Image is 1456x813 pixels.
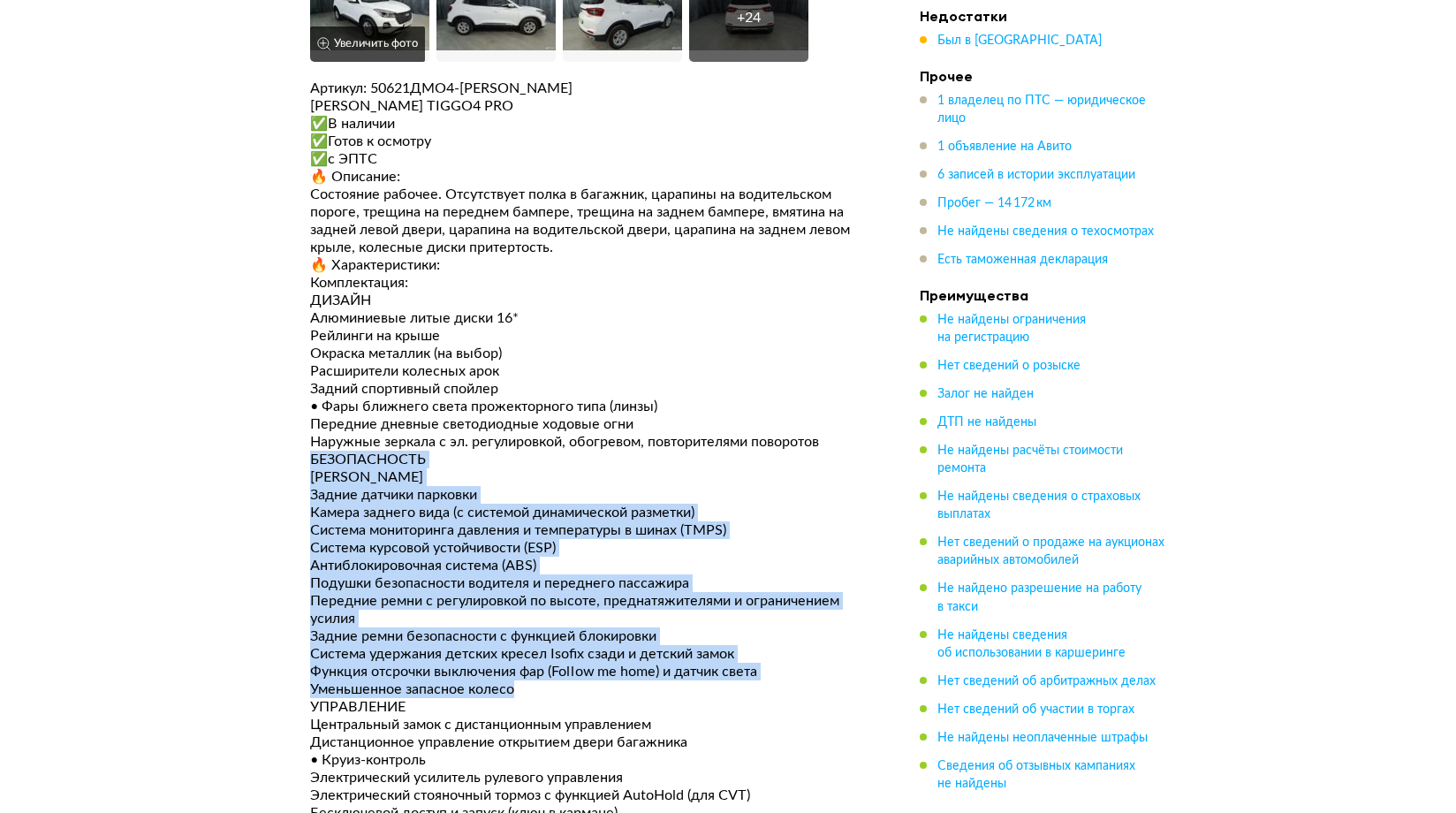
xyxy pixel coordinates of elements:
div: Окраска металлик (на выбор) [310,345,867,362]
div: Система удержания детских кресел Isofix сзади и детский замок [310,645,867,663]
div: ✅с ЭПТC [310,150,867,168]
div: • Фары ближнего света прожекторного типа (линзы) [310,398,867,415]
div: 🔥 Характеристики: [310,256,867,274]
div: Задние датчики парковки [310,486,867,504]
div: Электрический стояночный тормоз с функцией AutoHold (для CVT) [310,786,867,804]
span: Залог не найден [937,388,1034,400]
div: + 24 [737,9,761,27]
div: Комплектация: [310,274,867,292]
div: Задний спортивный спойлер [310,380,867,398]
div: Электрический усилитель рулевого управления [310,769,867,786]
span: ДТП не найдены [937,416,1036,429]
div: Передние ремни с регулировкой по высоте, преднатяжителями и ограничением усилия [310,592,867,627]
div: Состояние рабочее. Отсутствует полка в багажник, царапины на водительском пороге, трещина на пере... [310,186,867,256]
div: [PERSON_NAME] TIGGO4 PRO [310,97,867,115]
div: Антиблокировочная система (ABS) [310,557,867,574]
span: Нет сведений об арбитражных делах [937,674,1156,687]
div: ✅Готов к осмотру [310,133,867,150]
div: [PERSON_NAME] [310,468,867,486]
h4: Прочее [920,67,1167,85]
span: Не найдены сведения об использовании в каршеринге [937,628,1126,658]
span: 1 объявление на Авито [937,141,1072,153]
span: Пробег — 14 172 км [937,197,1051,209]
h4: Недостатки [920,7,1167,25]
div: Задние ремни безопасности с функцией блокировки [310,627,867,645]
h4: Преимущества [920,286,1167,304]
span: Не найдены расчёты стоимости ремонта [937,444,1123,475]
span: Не найдены сведения о техосмотрах [937,225,1154,238]
span: Не найдены сведения о страховых выплатах [937,490,1141,520]
span: 1 владелец по ПТС — юридическое лицо [937,95,1146,125]
div: БЕЗОПАСНОСТЬ [310,451,867,468]
div: Дистанционное управление открытием двери багажника [310,733,867,751]
span: Сведения об отзывных кампаниях не найдены [937,759,1135,789]
div: Расширители колесных арок [310,362,867,380]
span: Нет сведений об участии в торгах [937,703,1134,715]
div: Артикул: 50621ДМО4-[PERSON_NAME] [310,80,867,97]
button: Увеличить фото [310,27,425,62]
div: Алюминиевые литые диски 16* [310,309,867,327]
div: Система курсовой устойчивости (ESP) [310,539,867,557]
div: ✅В нaличии [310,115,867,133]
div: Подушки безопасности водителя и переднего пассажира [310,574,867,592]
div: УПРАВЛЕНИЕ [310,698,867,716]
div: Передние дневные светодиодные ходовые огни [310,415,867,433]
div: Камера заднего вида (с системой динамической разметки) [310,504,867,521]
div: Система мониторинга давления и температуры в шинах (TMPS) [310,521,867,539]
div: Рейлинги на крыше [310,327,867,345]
div: 🔥 Описание: [310,168,867,186]
span: Был в [GEOGRAPHIC_DATA] [937,34,1102,47]
span: Не найдено разрешение на работу в такси [937,582,1141,612]
div: • Круиз-контроль [310,751,867,769]
div: Наружные зеркала с эл. регулировкой, обогревом, повторителями поворотов [310,433,867,451]
div: Центральный замок с дистанционным управлением [310,716,867,733]
span: 6 записей в истории эксплуатации [937,169,1135,181]
span: Есть таможенная декларация [937,254,1108,266]
div: ДИЗАЙН [310,292,867,309]
span: Не найдены неоплаченные штрафы [937,731,1148,743]
span: Нет сведений о розыске [937,360,1081,372]
span: Не найдены ограничения на регистрацию [937,314,1086,344]
span: Нет сведений о продаже на аукционах аварийных автомобилей [937,536,1164,566]
div: Функция отсрочки выключения фар (Follow me home) и датчик света [310,663,867,680]
div: Уменьшенное запасное колесо [310,680,867,698]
